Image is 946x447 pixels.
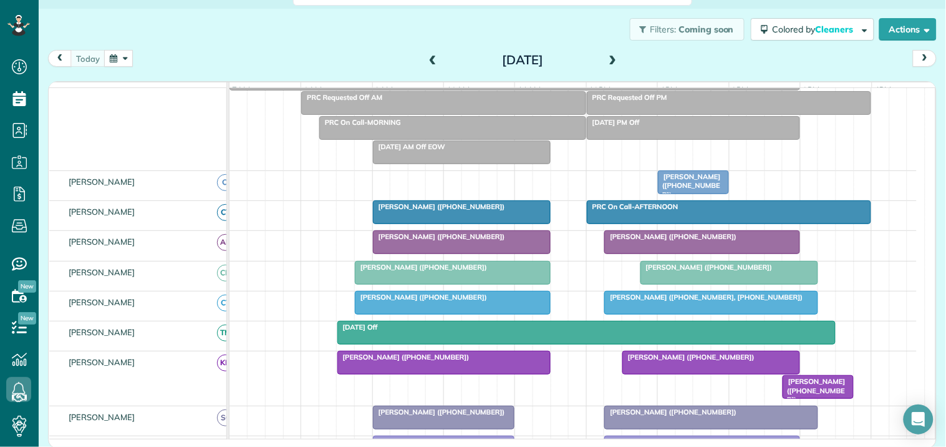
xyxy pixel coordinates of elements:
[70,50,105,67] button: today
[730,85,751,95] span: 2pm
[604,232,737,241] span: [PERSON_NAME] ([PHONE_NUMBER])
[66,207,138,217] span: [PERSON_NAME]
[801,85,823,95] span: 3pm
[354,263,488,272] span: [PERSON_NAME] ([PHONE_NUMBER])
[354,293,488,302] span: [PERSON_NAME] ([PHONE_NUMBER])
[658,85,680,95] span: 1pm
[18,312,36,325] span: New
[217,265,234,282] span: CM
[604,408,737,416] span: [PERSON_NAME] ([PHONE_NUMBER])
[622,353,755,361] span: [PERSON_NAME] ([PHONE_NUMBER])
[913,50,937,67] button: next
[66,177,138,187] span: [PERSON_NAME]
[773,24,858,35] span: Colored by
[372,232,506,241] span: [PERSON_NAME] ([PHONE_NUMBER])
[319,118,402,127] span: PRC On Call-MORNING
[372,438,506,446] span: [PERSON_NAME] ([PHONE_NUMBER])
[217,174,234,191] span: CJ
[337,353,470,361] span: [PERSON_NAME] ([PHONE_NUMBER])
[372,202,506,211] span: [PERSON_NAME] ([PHONE_NUMBER])
[816,24,856,35] span: Cleaners
[444,85,472,95] span: 10am
[445,53,601,67] h2: [DATE]
[66,297,138,307] span: [PERSON_NAME]
[879,18,937,41] button: Actions
[66,412,138,422] span: [PERSON_NAME]
[217,355,234,371] span: KD
[904,405,934,435] div: Open Intercom Messenger
[604,293,803,302] span: [PERSON_NAME] ([PHONE_NUMBER], [PHONE_NUMBER])
[872,85,894,95] span: 4pm
[301,85,324,95] span: 8am
[217,295,234,312] span: CT
[372,408,506,416] span: [PERSON_NAME] ([PHONE_NUMBER])
[678,24,735,35] span: Coming soon
[372,142,446,151] span: [DATE] AM Off EOW
[66,237,138,247] span: [PERSON_NAME]
[48,50,72,67] button: prev
[66,267,138,277] span: [PERSON_NAME]
[217,204,234,221] span: CT
[18,280,36,293] span: New
[515,85,543,95] span: 11am
[229,85,253,95] span: 7am
[217,410,234,426] span: SC
[586,93,668,102] span: PRC Requested Off PM
[586,118,640,127] span: [DATE] PM Off
[301,93,383,102] span: PRC Requested Off AM
[587,85,614,95] span: 12pm
[782,377,846,404] span: [PERSON_NAME] ([PHONE_NUMBER])
[751,18,874,41] button: Colored byCleaners
[604,438,737,446] span: [PERSON_NAME] ([PHONE_NUMBER])
[217,325,234,341] span: TM
[650,24,677,35] span: Filters:
[66,357,138,367] span: [PERSON_NAME]
[217,234,234,251] span: AR
[640,263,773,272] span: [PERSON_NAME] ([PHONE_NUMBER])
[373,85,396,95] span: 9am
[657,172,721,199] span: [PERSON_NAME] ([PHONE_NUMBER])
[66,327,138,337] span: [PERSON_NAME]
[586,202,679,211] span: PRC On Call-AFTERNOON
[337,323,379,332] span: [DATE] Off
